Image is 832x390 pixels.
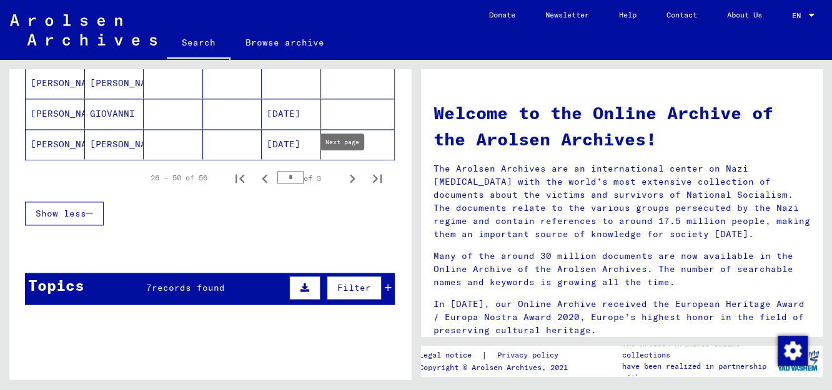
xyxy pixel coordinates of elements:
[775,345,821,376] img: yv_logo.png
[262,129,321,159] mat-cell: [DATE]
[25,202,104,225] button: Show less
[778,336,808,366] img: Change consent
[433,162,810,241] p: The Arolsen Archives are an international center on Nazi [MEDICAL_DATA] with the world’s most ext...
[327,276,382,300] button: Filter
[622,361,773,383] p: have been realized in partnership with
[777,335,807,365] div: Change consent
[433,100,810,152] h1: Welcome to the Online Archive of the Arolsen Archives!
[433,250,810,289] p: Many of the around 30 million documents are now available in the Online Archive of the Arolsen Ar...
[36,208,86,219] span: Show less
[622,338,773,361] p: The Arolsen Archives online collections
[10,14,157,46] img: Arolsen_neg.svg
[419,362,573,373] p: Copyright © Arolsen Archives, 2021
[230,27,339,57] a: Browse archive
[152,282,225,293] span: records found
[792,11,806,20] span: EN
[85,129,144,159] mat-cell: [PERSON_NAME]
[340,165,365,190] button: Next page
[419,349,573,362] div: |
[85,68,144,98] mat-cell: [PERSON_NAME]
[151,172,207,183] div: 26 – 50 of 56
[85,99,144,129] mat-cell: GIOVANNI
[26,68,85,98] mat-cell: [PERSON_NAME]
[433,298,810,337] p: In [DATE], our Online Archive received the European Heritage Award / Europa Nostra Award 2020, Eu...
[28,274,84,296] div: Topics
[227,165,252,190] button: First page
[146,282,152,293] span: 7
[262,99,321,129] mat-cell: [DATE]
[26,99,85,129] mat-cell: [PERSON_NAME]
[26,129,85,159] mat-cell: [PERSON_NAME]
[252,165,277,190] button: Previous page
[487,349,573,362] a: Privacy policy
[419,349,482,362] a: Legal notice
[277,172,340,183] div: of 3
[167,27,230,60] a: Search
[337,282,371,293] span: Filter
[365,165,390,190] button: Last page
